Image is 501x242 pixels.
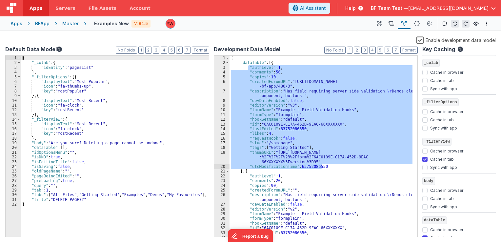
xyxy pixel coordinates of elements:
[6,112,21,117] div: 13
[430,203,457,210] label: Sync with app
[214,169,230,173] div: 21
[385,47,391,54] button: 6
[430,85,457,91] label: Sync with app
[6,84,21,89] div: 7
[6,93,21,98] div: 9
[214,174,230,178] div: 22
[214,60,230,65] div: 2
[377,47,383,54] button: 5
[138,47,144,54] button: 1
[176,47,183,54] button: 6
[214,164,230,169] div: 20
[214,216,230,221] div: 30
[422,138,451,146] span: _filterView
[6,122,21,126] div: 15
[6,197,21,202] div: 31
[55,5,75,11] span: Servers
[184,47,190,54] button: 7
[214,70,230,74] div: 4
[6,75,21,79] div: 5
[94,21,129,26] h4: Examples New
[6,127,21,131] div: 16
[214,65,230,70] div: 3
[30,5,42,11] span: Apps
[430,77,454,83] label: Cache in tab
[408,5,489,11] span: [EMAIL_ADDRESS][DOMAIN_NAME]
[214,108,230,112] div: 10
[214,202,230,207] div: 27
[10,20,22,27] div: Apps
[361,47,368,54] button: 3
[430,155,454,162] label: Cache in tab
[371,5,408,11] span: BF Team Test —
[214,127,230,131] div: 14
[430,234,454,241] label: Cache in tab
[214,75,230,79] div: 5
[392,47,399,54] button: 7
[6,141,21,145] div: 19
[6,79,21,84] div: 6
[422,47,455,52] h4: Key Caching
[6,192,21,197] div: 30
[430,116,454,123] label: Cache in tab
[6,56,21,60] div: 1
[214,45,280,53] span: Development Data Model
[400,47,418,54] button: Format
[6,188,21,192] div: 29
[35,20,50,27] div: BFApp
[289,3,330,14] button: AI Assistant
[5,45,62,53] button: Default Data Model
[430,187,463,193] label: Cache in browser
[430,124,457,131] label: Sync with app
[369,47,376,54] button: 4
[89,5,117,11] span: File Assets
[6,174,21,178] div: 26
[430,164,457,170] label: Sync with app
[6,103,21,108] div: 11
[214,183,230,188] div: 24
[430,147,463,154] label: Cache in browser
[214,103,230,108] div: 9
[354,47,360,54] button: 2
[62,20,79,27] div: Master
[6,65,21,70] div: 3
[192,47,209,54] button: Format
[214,112,230,117] div: 11
[6,202,21,207] div: 32
[6,131,21,136] div: 17
[6,136,21,141] div: 18
[6,117,21,122] div: 14
[347,47,352,54] button: 1
[214,235,230,240] div: 34
[214,188,230,192] div: 25
[214,207,230,212] div: 28
[145,47,151,54] button: 2
[6,160,21,164] div: 23
[483,20,491,28] button: Options
[214,141,230,145] div: 17
[116,47,137,54] button: No Folds
[6,150,21,155] div: 21
[345,5,356,11] span: Help
[214,150,230,164] div: 19
[430,108,463,114] label: Cache in browser
[169,47,175,54] button: 5
[300,5,326,11] span: AI Assistant
[214,221,230,226] div: 31
[422,98,459,106] span: _filterOptions
[131,20,150,28] div: V: 84.5
[416,36,496,44] label: Enable development data model
[6,169,21,173] div: 25
[430,69,463,75] label: Cache in browser
[214,178,230,183] div: 23
[153,47,159,54] button: 3
[6,108,21,112] div: 12
[214,226,230,230] div: 32
[166,19,175,28] img: d5d5e22eeaee244ecab42caaf22dbd7e
[161,47,167,54] button: 4
[6,89,21,93] div: 8
[214,145,230,150] div: 18
[6,60,21,65] div: 2
[6,164,21,169] div: 24
[214,98,230,103] div: 8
